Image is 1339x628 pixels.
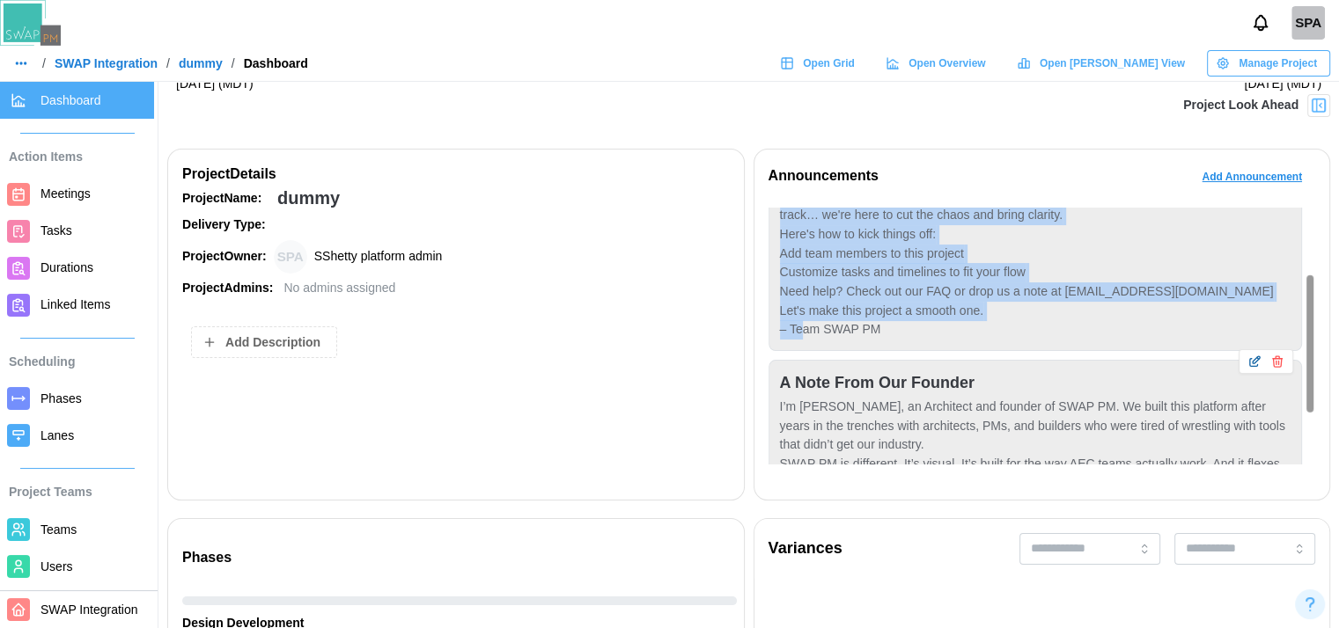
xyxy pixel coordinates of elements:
div: I’m [PERSON_NAME], an Architect and founder of SWAP PM. We built this platform after years in the... [780,398,1291,551]
span: Manage Project [1239,51,1317,76]
div: Dashboard [244,57,308,69]
div: [DATE] (MDT) [1244,75,1321,94]
span: Meetings [40,186,91,201]
div: SShetty platform admin [314,247,443,267]
a: SWAP Integration [55,57,158,69]
div: Announcements [769,165,879,187]
div: Project Details [182,164,730,186]
div: / [42,57,46,69]
span: Linked Items [40,297,110,311]
a: Open Overview [877,50,999,77]
div: No admins assigned [283,279,395,298]
button: Manage Project [1207,50,1330,77]
div: Phases [182,547,737,569]
a: SShetty platform admin [1291,6,1325,40]
a: dummy [179,57,223,69]
div: Delivery Type: [182,215,270,235]
div: Hey team, You’re officially up and running on SWAP PM. Whether you're designing the next big thin... [780,149,1291,340]
div: SPA [1291,6,1325,40]
button: Add Description [191,326,337,358]
span: Open Overview [909,51,985,76]
strong: Project Owner: [182,249,267,263]
div: A Note From Our Founder [780,371,975,396]
span: Teams [40,522,77,537]
div: Project Look Ahead [1183,96,1299,115]
div: Variances [769,537,842,561]
span: Tasks [40,223,72,237]
span: Open [PERSON_NAME] View [1040,51,1185,76]
span: Users [40,559,73,573]
div: dummy [277,185,340,212]
button: Add Announcement [1188,164,1315,190]
strong: Project Admins: [182,281,273,295]
span: SWAP Integration [40,602,138,617]
a: Open Grid [771,50,868,77]
span: Open Grid [803,51,855,76]
span: Phases [40,391,82,405]
div: / [166,57,170,69]
button: Notifications [1246,8,1276,38]
div: / [232,57,235,69]
div: SShetty platform admin [274,240,307,274]
div: Project Name: [182,189,270,208]
button: Delete announcement [1268,352,1287,371]
img: Project Look Ahead Button [1310,97,1328,114]
button: Edit announcement [1245,352,1264,371]
span: Lanes [40,428,74,442]
span: Add Description [225,327,320,357]
span: Dashboard [40,93,101,107]
span: Durations [40,260,93,274]
div: [DATE] (MDT) [176,75,254,94]
span: Add Announcement [1202,164,1302,189]
a: Open [PERSON_NAME] View [1008,50,1198,77]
